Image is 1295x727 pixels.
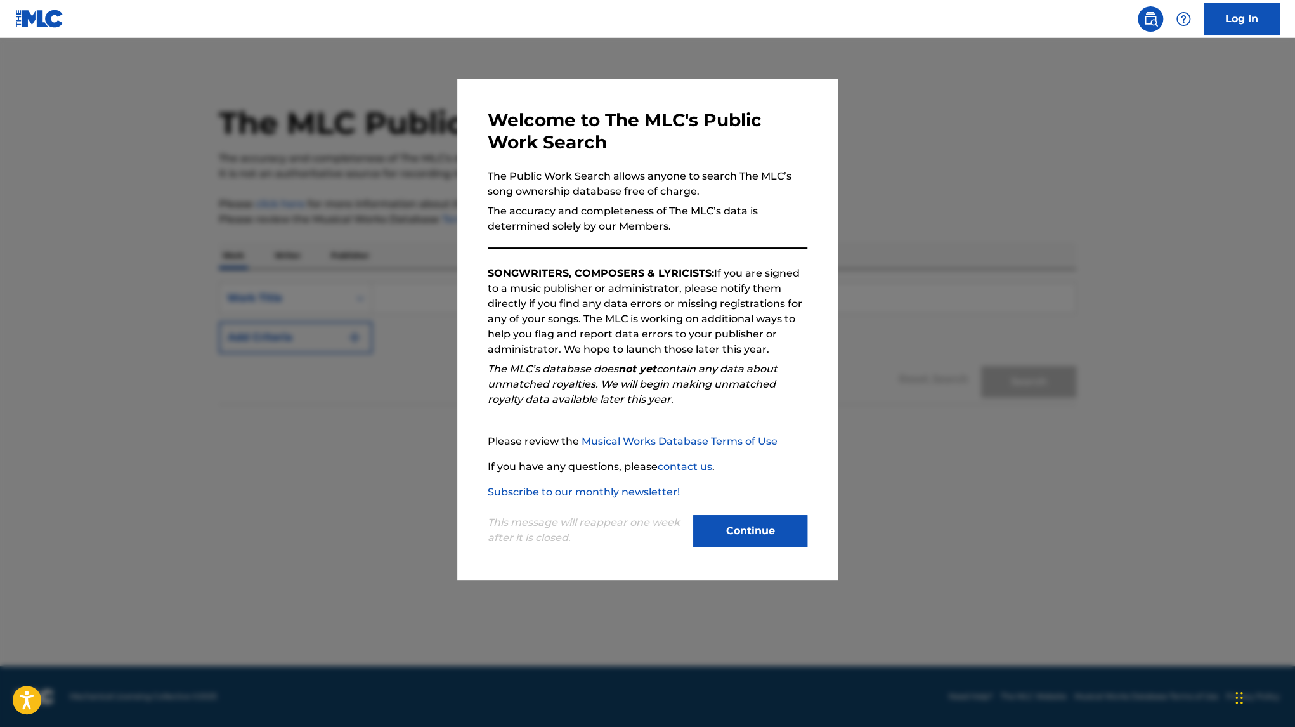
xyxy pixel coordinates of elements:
[488,459,807,475] p: If you have any questions, please .
[488,515,686,546] p: This message will reappear one week after it is closed.
[488,204,807,234] p: The accuracy and completeness of The MLC’s data is determined solely by our Members.
[488,109,807,154] h3: Welcome to The MLC's Public Work Search
[488,169,807,199] p: The Public Work Search allows anyone to search The MLC’s song ownership database free of charge.
[582,435,778,447] a: Musical Works Database Terms of Use
[488,266,807,357] p: If you are signed to a music publisher or administrator, please notify them directly if you find ...
[1176,11,1191,27] img: help
[1138,6,1163,32] a: Public Search
[1235,679,1243,717] div: Drag
[1143,11,1158,27] img: search
[488,486,680,498] a: Subscribe to our monthly newsletter!
[693,515,807,547] button: Continue
[1204,3,1280,35] a: Log In
[618,363,656,375] strong: not yet
[1171,6,1196,32] div: Help
[15,10,64,28] img: MLC Logo
[488,434,807,449] p: Please review the
[658,461,712,473] a: contact us
[488,363,778,405] em: The MLC’s database does contain any data about unmatched royalties. We will begin making unmatche...
[1232,666,1295,727] iframe: Chat Widget
[488,267,714,279] strong: SONGWRITERS, COMPOSERS & LYRICISTS:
